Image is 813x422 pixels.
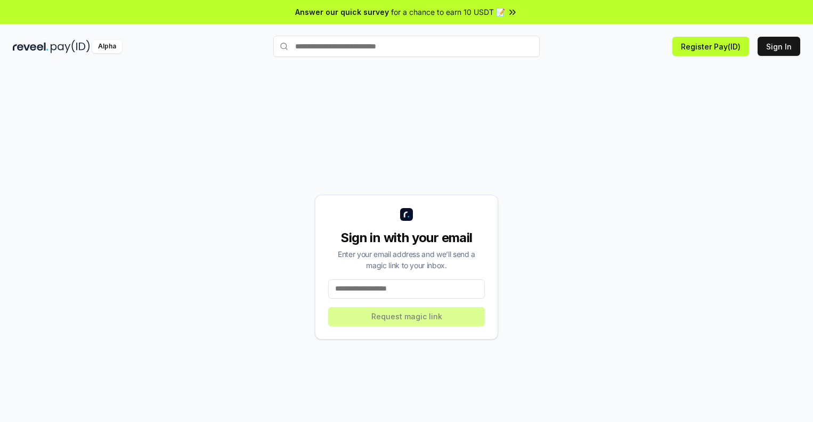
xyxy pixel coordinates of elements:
span: for a chance to earn 10 USDT 📝 [391,6,505,18]
div: Sign in with your email [328,229,485,246]
img: reveel_dark [13,40,48,53]
button: Sign In [758,37,800,56]
img: logo_small [400,208,413,221]
div: Enter your email address and we’ll send a magic link to your inbox. [328,249,485,271]
span: Answer our quick survey [295,6,389,18]
img: pay_id [51,40,90,53]
div: Alpha [92,40,122,53]
button: Register Pay(ID) [672,37,749,56]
